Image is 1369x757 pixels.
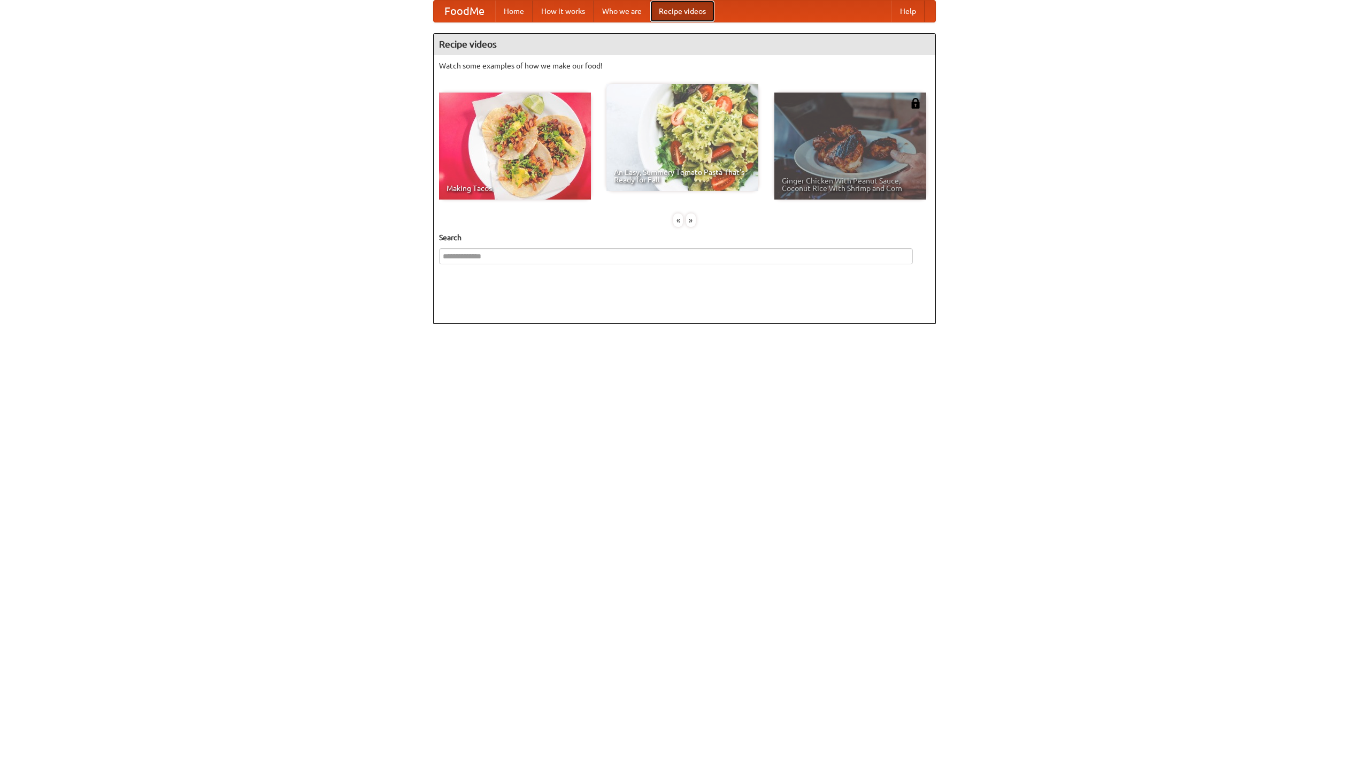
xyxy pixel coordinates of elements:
div: » [686,213,696,227]
p: Watch some examples of how we make our food! [439,60,930,71]
a: An Easy, Summery Tomato Pasta That's Ready for Fall [606,84,758,191]
a: Making Tacos [439,93,591,200]
a: Home [495,1,533,22]
h5: Search [439,232,930,243]
div: « [673,213,683,227]
span: Making Tacos [447,185,583,192]
a: How it works [533,1,594,22]
img: 483408.png [910,98,921,109]
a: FoodMe [434,1,495,22]
a: Help [891,1,925,22]
span: An Easy, Summery Tomato Pasta That's Ready for Fall [614,169,751,183]
a: Who we are [594,1,650,22]
h4: Recipe videos [434,34,935,55]
a: Recipe videos [650,1,714,22]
